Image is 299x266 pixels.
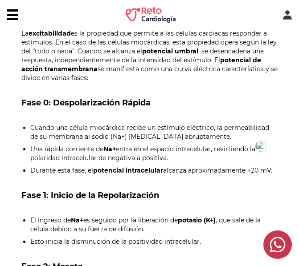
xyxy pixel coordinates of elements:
[30,145,278,162] li: Una rápida corriente de entra en el espacio intracelular, revirtiendo la polaridad intracelular d...
[21,189,278,202] h3: Fase 1: Inicio de la Repolarización
[93,166,163,174] strong: potencial intracelular
[30,123,278,141] li: Cuando una célula miocárdica recibe un estímulo eléctrico, la permeabilidad de su membrana al sod...
[126,7,176,23] img: RETO Cardio Logo
[30,237,278,246] li: Esto inicia la disminución de la positividad intracelular.
[142,47,198,55] strong: potencial umbral
[30,166,278,175] li: Durante esta fase, el alcanza aproximadamente +20 mV.
[21,56,261,73] strong: potencial de acción transmembrana
[30,216,278,234] li: El ingreso de es seguido por la liberación de , que sale de la célula debido a su fuerza de difus...
[103,145,116,153] strong: Na+
[21,29,278,82] p: La es la propiedad que permite a las células cardiacas responder a estímulos. En el caso de las c...
[29,29,71,37] strong: excitabilidad
[178,216,216,224] strong: potasio (K+)
[21,97,278,109] h3: Fase 0: Despolarización Rápida
[71,216,83,224] strong: Na+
